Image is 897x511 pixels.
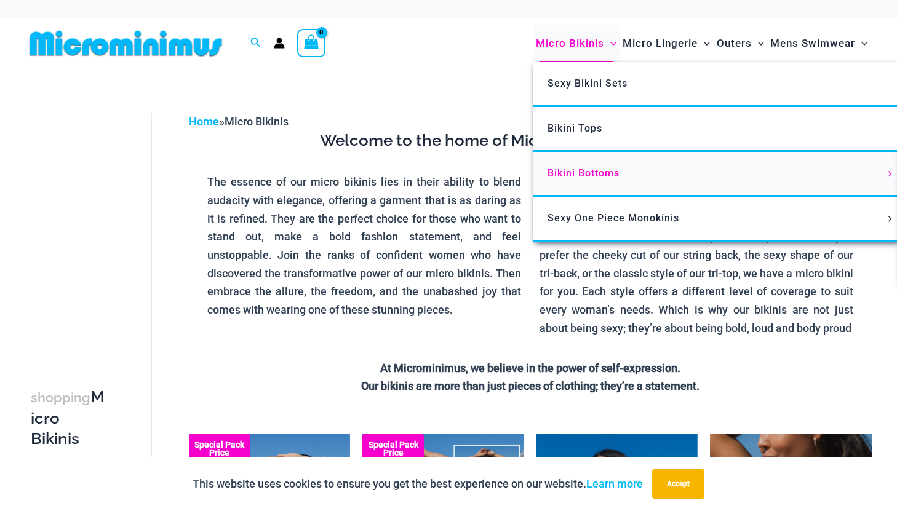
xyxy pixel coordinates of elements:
[225,115,289,128] span: Micro Bikinis
[362,441,424,457] b: Special Pack Price
[189,441,250,457] b: Special Pack Price
[533,25,620,62] a: Micro BikinisMenu ToggleMenu Toggle
[531,23,872,64] nav: Site Navigation
[652,469,704,499] button: Accept
[31,387,108,450] h3: Micro Bikinis
[31,390,90,405] span: shopping
[548,122,602,134] span: Bikini Tops
[752,28,764,59] span: Menu Toggle
[361,379,700,392] strong: Our bikinis are more than just pieces of clothing; they’re a statement.
[274,38,285,49] a: Account icon link
[767,25,871,62] a: Mens SwimwearMenu ToggleMenu Toggle
[855,28,867,59] span: Menu Toggle
[536,28,604,59] span: Micro Bikinis
[548,212,679,224] span: Sexy One Piece Monokinis
[620,25,713,62] a: Micro LingerieMenu ToggleMenu Toggle
[548,77,628,89] span: Sexy Bikini Sets
[770,28,855,59] span: Mens Swimwear
[714,25,767,62] a: OutersMenu ToggleMenu Toggle
[193,475,643,493] p: This website uses cookies to ensure you get the best experience on our website.
[250,36,261,51] a: Search icon link
[604,28,616,59] span: Menu Toggle
[717,28,752,59] span: Outers
[586,477,643,490] a: Learn more
[189,115,289,128] span: »
[198,130,863,151] h3: Welcome to the home of Micro Bikinis at Microminimus.
[189,115,219,128] a: Home
[297,29,325,57] a: View Shopping Cart, empty
[31,103,142,349] iframe: TrustedSite Certified
[548,167,620,179] span: Bikini Bottoms
[623,28,698,59] span: Micro Lingerie
[25,30,227,57] img: MM SHOP LOGO FLAT
[540,173,853,337] p: Micro bikinis stand as a symbol of empowerment, tailored for women who dare to embrace their true...
[380,362,680,374] strong: At Microminimus, we believe in the power of self-expression.
[883,171,897,177] span: Menu Toggle
[698,28,710,59] span: Menu Toggle
[883,216,897,222] span: Menu Toggle
[207,173,521,319] p: The essence of our micro bikinis lies in their ability to blend audacity with elegance, offering ...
